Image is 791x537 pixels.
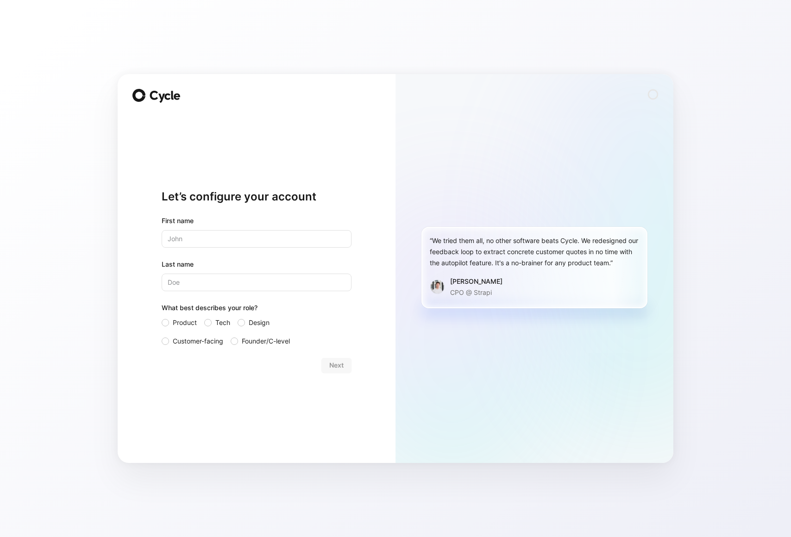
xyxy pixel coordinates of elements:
span: Founder/C-level [242,336,290,347]
div: [PERSON_NAME] [450,276,502,287]
div: First name [162,215,352,226]
span: Customer-facing [173,336,223,347]
span: Design [249,317,270,328]
h1: Let’s configure your account [162,189,352,204]
span: Tech [215,317,230,328]
p: CPO @ Strapi [450,287,502,298]
div: What best describes your role? [162,302,352,317]
div: “We tried them all, no other software beats Cycle. We redesigned our feedback loop to extract con... [430,235,639,268]
input: John [162,230,352,248]
span: Product [173,317,197,328]
label: Last name [162,259,352,270]
input: Doe [162,274,352,291]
